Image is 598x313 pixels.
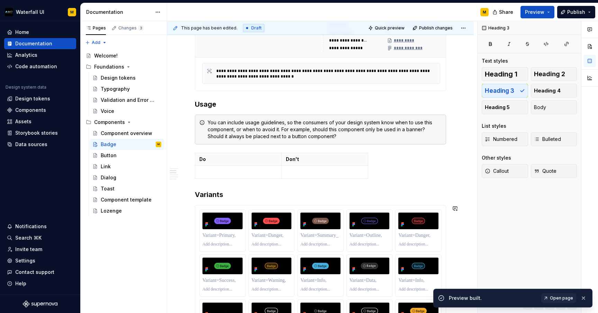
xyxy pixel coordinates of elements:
[15,63,57,70] div: Code automation
[90,106,164,117] a: Voice
[485,136,517,143] span: Numbered
[4,127,76,138] a: Storybook stories
[485,168,509,175] span: Callout
[90,183,164,194] a: Toast
[90,83,164,95] a: Typography
[531,132,577,146] button: Bulleted
[251,25,262,31] span: Draft
[16,9,44,16] div: Waterfall UI
[534,71,565,78] span: Heading 2
[101,163,111,170] div: Link
[195,190,446,199] h3: Variants
[94,63,124,70] div: Foundations
[483,9,486,15] div: M
[15,257,35,264] div: Settings
[286,156,299,162] strong: Don't
[534,136,561,143] span: Bulleted
[15,269,54,276] div: Contact support
[550,295,573,301] span: Open page
[101,174,116,181] div: Dialog
[541,293,576,303] a: Open page
[567,9,585,16] span: Publish
[531,67,577,81] button: Heading 2
[101,185,115,192] div: Toast
[482,132,528,146] button: Numbered
[94,119,125,126] div: Components
[92,40,100,45] span: Add
[520,6,554,18] button: Preview
[199,156,206,162] strong: Do
[4,93,76,104] a: Design tokens
[4,278,76,289] button: Help
[375,25,405,31] span: Quick preview
[6,84,46,90] div: Design system data
[4,255,76,266] a: Settings
[86,25,106,31] div: Pages
[101,141,116,148] div: Badge
[534,168,556,175] span: Quote
[4,232,76,243] button: Search ⌘K
[101,108,114,115] div: Voice
[419,25,453,31] span: Publish changes
[499,9,513,16] span: Share
[90,194,164,205] a: Component template
[4,267,76,278] button: Contact support
[90,128,164,139] a: Component overview
[86,9,152,16] div: Documentation
[482,57,508,64] div: Text styles
[83,61,164,72] div: Foundations
[101,207,122,214] div: Lozenge
[15,52,37,59] div: Analytics
[70,9,74,15] div: M
[23,301,57,307] svg: Supernova Logo
[4,50,76,61] a: Analytics
[101,86,130,92] div: Typography
[83,50,164,61] a: Welcome!
[489,6,518,18] button: Share
[449,295,537,302] div: Preview built.
[5,8,13,16] img: 7a0241b0-c510-47ef-86be-6cc2f0d29437.png
[94,52,118,59] div: Welcome!
[366,23,408,33] button: Quick preview
[118,25,144,31] div: Changes
[90,172,164,183] a: Dialog
[4,139,76,150] a: Data sources
[101,74,136,81] div: Design tokens
[138,25,144,31] span: 3
[531,100,577,114] button: Body
[485,104,510,111] span: Heading 5
[485,71,517,78] span: Heading 1
[195,99,446,109] h3: Usage
[482,100,528,114] button: Heading 5
[15,29,29,36] div: Home
[15,141,47,148] div: Data sources
[525,9,544,16] span: Preview
[90,139,164,150] a: BadgeM
[1,5,79,19] button: Waterfall UIM
[101,97,158,104] div: Validation and Error Messages
[4,244,76,255] a: Invite team
[534,87,561,94] span: Heading 4
[83,38,109,47] button: Add
[101,152,117,159] div: Button
[4,38,76,49] a: Documentation
[531,164,577,178] button: Quote
[208,119,442,140] div: You can include usage guidelines, so the consumers of your design system know when to use this co...
[90,72,164,83] a: Design tokens
[4,27,76,38] a: Home
[15,234,42,241] div: Search ⌘K
[4,116,76,127] a: Assets
[181,25,237,31] span: This page has been edited.
[534,104,546,111] span: Body
[531,84,577,98] button: Heading 4
[15,107,46,114] div: Components
[83,50,164,216] div: Page tree
[90,161,164,172] a: Link
[4,61,76,72] a: Code automation
[4,221,76,232] button: Notifications
[90,150,164,161] a: Button
[101,130,152,137] div: Component overview
[482,154,511,161] div: Other styles
[101,196,152,203] div: Component template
